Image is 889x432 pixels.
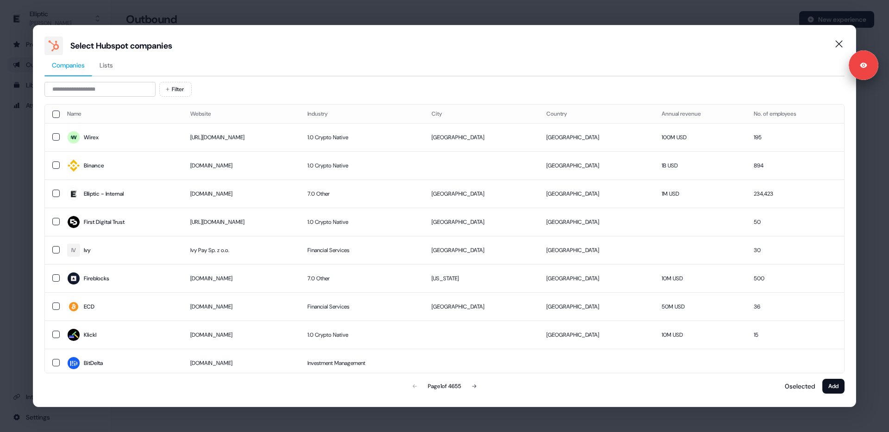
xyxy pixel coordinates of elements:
[424,292,539,321] td: [GEOGRAPHIC_DATA]
[746,123,844,151] td: 195
[183,151,301,179] td: [DOMAIN_NAME]
[84,246,91,255] div: Ivy
[183,105,301,123] th: Website
[183,208,301,236] td: [URL][DOMAIN_NAME]
[183,264,301,292] td: [DOMAIN_NAME]
[300,264,424,292] td: 7.0 Other
[654,151,746,179] td: 1B USD
[84,302,94,311] div: ECD
[746,105,844,123] th: No. of employees
[300,123,424,151] td: 1.0 Crypto Native
[539,151,654,179] td: [GEOGRAPHIC_DATA]
[539,264,654,292] td: [GEOGRAPHIC_DATA]
[300,321,424,349] td: 1.0 Crypto Native
[424,236,539,264] td: [GEOGRAPHIC_DATA]
[84,330,96,339] div: Klickl
[183,292,301,321] td: [DOMAIN_NAME]
[746,236,844,264] td: 30
[539,292,654,321] td: [GEOGRAPHIC_DATA]
[654,321,746,349] td: 10M USD
[654,105,746,123] th: Annual revenue
[300,236,424,264] td: Financial Services
[183,236,301,264] td: Ivy Pay Sp. z o.o.
[300,151,424,179] td: 1.0 Crypto Native
[746,292,844,321] td: 36
[424,264,539,292] td: [US_STATE]
[70,40,172,51] div: Select Hubspot companies
[84,358,103,368] div: BitDelta
[300,349,424,377] td: Investment Management
[52,61,85,70] span: Companies
[746,208,844,236] td: 50
[84,217,125,227] div: First Digital Trust
[781,382,815,391] p: 0 selected
[424,123,539,151] td: [GEOGRAPHIC_DATA]
[183,349,301,377] td: [DOMAIN_NAME]
[84,161,104,170] div: Binance
[746,151,844,179] td: 894
[539,123,654,151] td: [GEOGRAPHIC_DATA]
[100,61,113,70] span: Lists
[424,208,539,236] td: [GEOGRAPHIC_DATA]
[654,123,746,151] td: 100M USD
[183,321,301,349] td: [DOMAIN_NAME]
[654,264,746,292] td: 10M USD
[830,35,848,53] button: Close
[300,208,424,236] td: 1.0 Crypto Native
[746,264,844,292] td: 500
[424,105,539,123] th: City
[539,208,654,236] td: [GEOGRAPHIC_DATA]
[300,292,424,321] td: Financial Services
[428,382,461,391] div: Page 1 of 4655
[746,321,844,349] td: 15
[539,236,654,264] td: [GEOGRAPHIC_DATA]
[300,179,424,208] td: 7.0 Other
[654,179,746,208] td: 1M USD
[183,123,301,151] td: [URL][DOMAIN_NAME]
[183,179,301,208] td: [DOMAIN_NAME]
[71,246,76,255] div: IV
[539,105,654,123] th: Country
[84,274,109,283] div: Fireblocks
[822,379,845,394] button: Add
[60,105,183,123] th: Name
[746,179,844,208] td: 234,423
[539,179,654,208] td: [GEOGRAPHIC_DATA]
[84,133,99,142] div: Wirex
[424,179,539,208] td: [GEOGRAPHIC_DATA]
[539,321,654,349] td: [GEOGRAPHIC_DATA]
[159,82,192,97] button: Filter
[654,292,746,321] td: 50M USD
[300,105,424,123] th: Industry
[84,189,124,198] div: Elliptic - Internal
